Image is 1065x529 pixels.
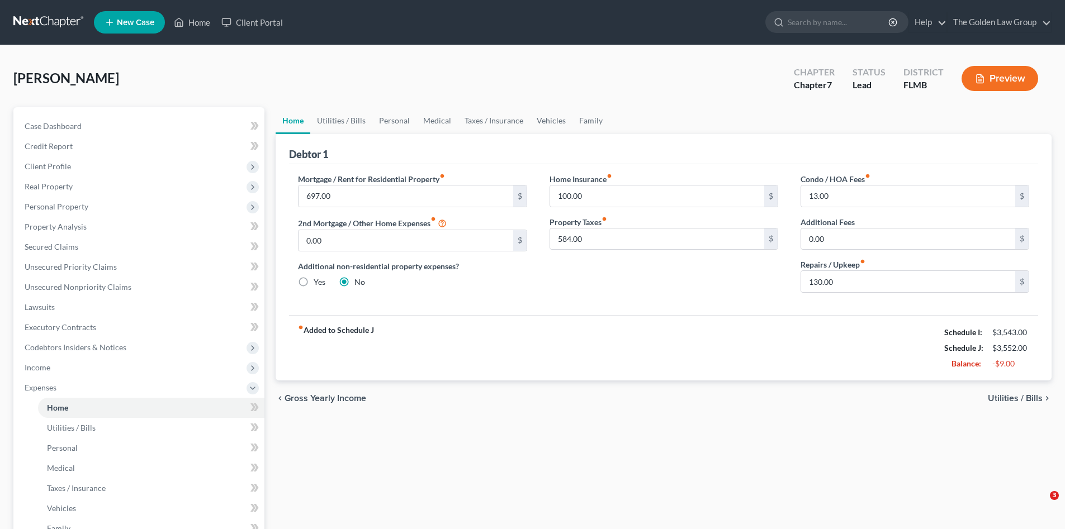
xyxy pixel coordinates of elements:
span: Medical [47,463,75,473]
span: Executory Contracts [25,322,96,332]
span: Lawsuits [25,302,55,312]
a: Home [276,107,310,134]
a: Executory Contracts [16,317,264,337]
button: Utilities / Bills chevron_right [988,394,1052,403]
span: Vehicles [47,503,76,513]
input: -- [801,185,1015,207]
a: Family [572,107,609,134]
a: Vehicles [530,107,572,134]
span: Real Property [25,182,73,191]
label: Condo / HOA Fees [801,173,870,185]
div: $ [513,230,527,251]
div: Chapter [794,66,835,79]
span: Utilities / Bills [47,423,96,432]
i: fiber_manual_record [860,259,865,264]
span: Personal Property [25,202,88,211]
span: Case Dashboard [25,121,82,131]
i: chevron_left [276,394,285,403]
button: chevron_left Gross Yearly Income [276,394,366,403]
button: Preview [962,66,1038,91]
input: Search by name... [788,12,890,32]
div: $ [764,185,778,207]
i: fiber_manual_record [439,173,445,179]
a: Credit Report [16,136,264,156]
a: Help [909,12,946,32]
div: -$9.00 [992,358,1029,369]
span: Gross Yearly Income [285,394,366,403]
a: Lawsuits [16,297,264,317]
label: Property Taxes [550,216,607,228]
a: Home [38,398,264,418]
label: Repairs / Upkeep [801,259,865,270]
strong: Added to Schedule J [298,325,374,371]
a: Client Portal [216,12,288,32]
span: Secured Claims [25,242,78,251]
input: -- [299,185,513,207]
label: Mortgage / Rent for Residential Property [298,173,445,185]
strong: Schedule J: [944,343,983,352]
strong: Schedule I: [944,327,982,337]
a: Unsecured Priority Claims [16,257,264,277]
a: The Golden Law Group [948,12,1051,32]
span: Expenses [25,383,56,392]
a: Vehicles [38,498,264,518]
div: $ [764,228,778,250]
div: $ [1015,271,1029,292]
label: Additional non-residential property expenses? [298,260,527,272]
span: Personal [47,443,78,452]
label: Yes [314,277,325,288]
div: Status [853,66,886,79]
span: Home [47,403,68,412]
div: $3,543.00 [992,327,1029,338]
a: Secured Claims [16,237,264,257]
i: chevron_right [1043,394,1052,403]
div: Debtor 1 [289,147,328,161]
i: fiber_manual_record [430,216,436,222]
span: [PERSON_NAME] [13,70,119,86]
input: -- [801,271,1015,292]
span: 7 [827,79,832,90]
a: Taxes / Insurance [458,107,530,134]
div: Chapter [794,79,835,92]
i: fiber_manual_record [602,216,607,222]
a: Medical [416,107,458,134]
div: Lead [853,79,886,92]
a: Home [168,12,216,32]
iframe: Intercom live chat [1027,491,1054,518]
a: Utilities / Bills [38,418,264,438]
span: 3 [1050,491,1059,500]
label: No [354,277,365,288]
span: Utilities / Bills [988,394,1043,403]
label: 2nd Mortgage / Other Home Expenses [298,216,447,230]
div: $3,552.00 [992,342,1029,354]
label: Additional Fees [801,216,855,228]
a: Personal [38,438,264,458]
i: fiber_manual_record [298,325,304,330]
a: Unsecured Nonpriority Claims [16,277,264,297]
a: Case Dashboard [16,116,264,136]
span: Codebtors Insiders & Notices [25,342,126,352]
div: District [903,66,944,79]
span: Taxes / Insurance [47,483,106,493]
label: Home Insurance [550,173,612,185]
span: Unsecured Priority Claims [25,262,117,271]
strong: Balance: [952,359,981,368]
a: Property Analysis [16,217,264,237]
span: Property Analysis [25,222,87,231]
a: Medical [38,458,264,478]
input: -- [550,185,764,207]
div: $ [1015,185,1029,207]
a: Personal [372,107,416,134]
span: Client Profile [25,161,71,171]
div: FLMB [903,79,944,92]
div: $ [513,185,527,207]
input: -- [801,228,1015,250]
span: New Case [117,18,154,27]
input: -- [299,230,513,251]
i: fiber_manual_record [607,173,612,179]
a: Utilities / Bills [310,107,372,134]
span: Unsecured Nonpriority Claims [25,282,131,292]
i: fiber_manual_record [865,173,870,179]
span: Income [25,363,50,372]
a: Taxes / Insurance [38,478,264,498]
